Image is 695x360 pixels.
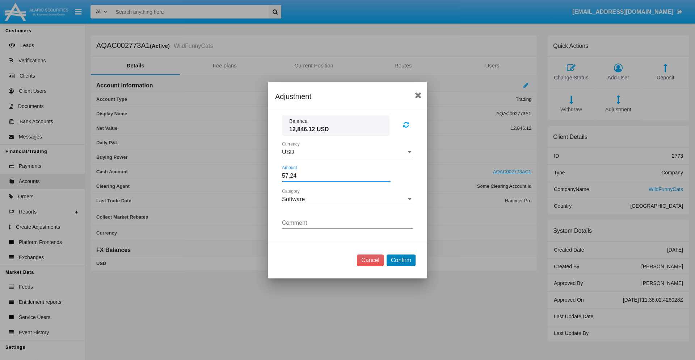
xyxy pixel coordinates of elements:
[289,125,382,134] span: 12,846.12 USD
[282,196,305,202] span: Software
[275,91,420,102] div: Adjustment
[357,255,384,266] button: Cancel
[387,255,416,266] button: Confirm
[282,149,294,155] span: USD
[289,117,382,125] span: Balance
